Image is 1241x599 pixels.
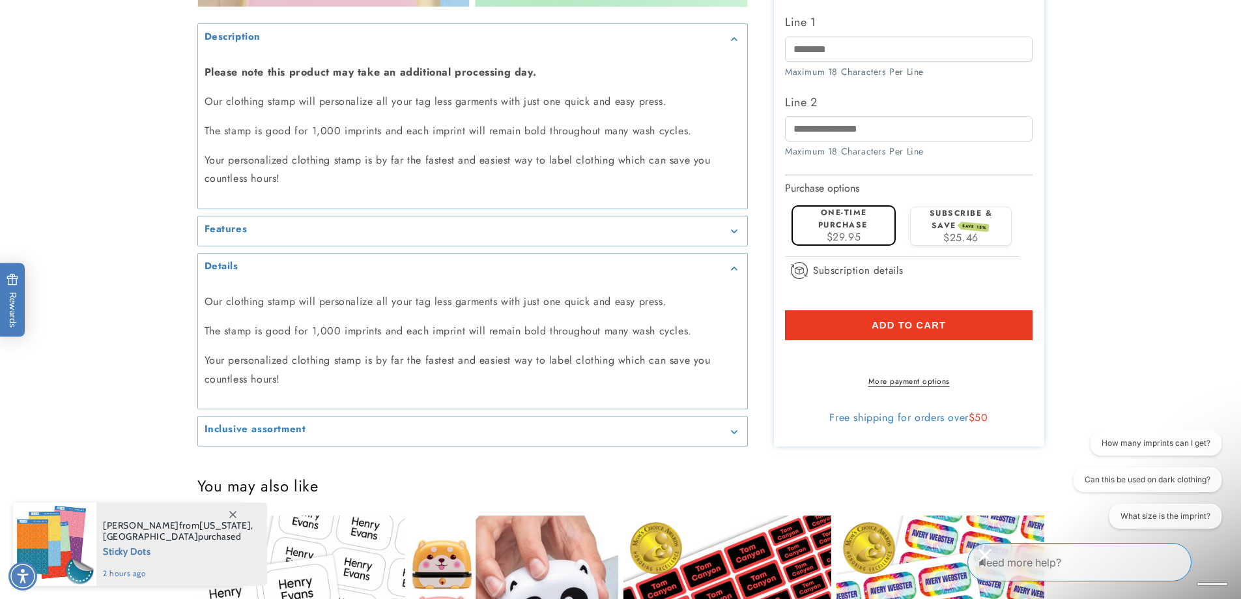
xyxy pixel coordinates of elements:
span: $29.95 [827,229,861,244]
p: Our clothing stamp will personalize all your tag less garments with just one quick and easy press. [205,293,741,312]
iframe: Gorgias live chat conversation starters [1063,431,1228,540]
p: The stamp is good for 1,000 imprints and each imprint will remain bold throughout many wash cycles. [205,322,741,341]
label: Subscribe & save [930,207,993,231]
strong: Please note this product may take an additional processing day. [205,65,537,80]
span: Subscription details [813,262,904,278]
span: Rewards [7,273,19,327]
h2: Features [205,223,248,236]
h2: You may also like [197,476,1044,496]
summary: Features [198,216,747,246]
a: More payment options [785,375,1033,387]
h2: Description [205,31,261,44]
summary: Details [198,254,747,283]
summary: Description [198,24,747,53]
span: $25.46 [943,230,978,245]
div: Maximum 18 Characters Per Line [785,145,1033,158]
h2: Inclusive assortment [205,423,306,436]
div: Maximum 18 Characters Per Line [785,65,1033,79]
h2: Details [205,260,238,273]
span: [PERSON_NAME] [103,519,179,531]
span: [GEOGRAPHIC_DATA] [103,531,198,542]
iframe: Gorgias Floating Chat [967,538,1228,586]
p: The stamp is good for 1,000 imprints and each imprint will remain bold throughout many wash cycles. [205,122,741,141]
label: Line 1 [785,12,1033,33]
span: from , purchased [103,520,253,542]
summary: Inclusive assortment [198,416,747,446]
span: 2 hours ago [103,568,253,579]
span: $ [969,410,975,425]
p: Our clothing stamp will personalize all your tag less garments with just one quick and easy press. [205,93,741,111]
span: [US_STATE] [199,519,251,531]
div: Accessibility Menu [8,562,37,591]
span: 50 [975,410,988,425]
p: Your personalized clothing stamp is by far the fastest and easiest way to label clothing which ca... [205,151,741,189]
span: Add to cart [872,319,946,331]
div: Free shipping for orders over [785,411,1033,424]
label: One-time purchase [818,207,868,231]
button: Add to cart [785,310,1033,340]
p: Your personalized clothing stamp is by far the fastest and easiest way to label clothing which ca... [205,351,741,389]
span: SAVE 15% [960,222,989,232]
span: Sticky Dots [103,542,253,559]
label: Line 2 [785,92,1033,113]
label: Purchase options [785,181,859,196]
